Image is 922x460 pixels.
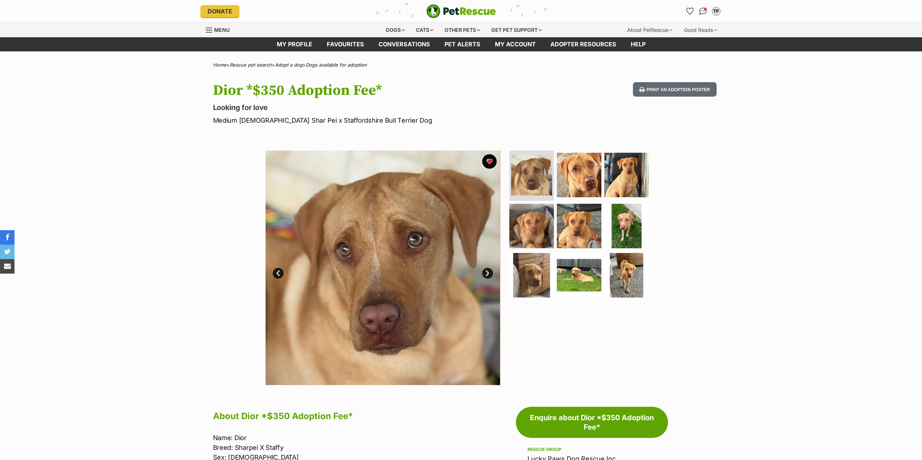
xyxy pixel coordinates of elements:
[213,62,226,68] a: Home
[439,23,485,37] div: Other pets
[604,253,649,297] img: Photo of Dior *$350 Adoption Fee*
[320,37,371,51] a: Favourites
[511,155,552,195] img: Photo of Dior *$350 Adoption Fee*
[486,23,547,37] div: Get pet support
[684,5,696,17] a: Favourites
[633,82,716,97] button: Print an adoption poster
[516,407,668,438] a: Enquire about Dior *$350 Adoption Fee*
[437,37,488,51] a: Pet alerts
[500,151,735,385] img: Photo of Dior *$350 Adoption Fee*
[710,5,722,17] button: My account
[604,153,649,197] img: Photo of Dior *$350 Adoption Fee*
[509,253,554,297] img: Photo of Dior *$350 Adoption Fee*
[557,153,601,197] img: Photo of Dior *$350 Adoption Fee*
[697,5,709,17] a: Conversations
[557,204,601,248] img: Photo of Dior *$350 Adoption Fee*
[411,23,438,37] div: Cats
[482,268,493,279] a: Next
[213,408,512,424] h2: About Dior *$350 Adoption Fee*
[213,102,520,113] p: Looking for love
[306,62,367,68] a: Dogs available for adoption
[214,27,230,33] span: Menu
[684,5,722,17] ul: Account quick links
[509,204,554,248] img: Photo of Dior *$350 Adoption Fee*
[527,447,656,452] div: Rescue group
[488,37,543,51] a: My account
[195,62,727,68] div: > > >
[273,268,284,279] a: Prev
[699,8,707,15] img: chat-41dd97257d64d25036548639549fe6c8038ab92f7586957e7f3b1b290dea8141.svg
[482,154,497,169] button: favourite
[200,5,239,17] a: Donate
[213,82,520,99] h1: Dior *$350 Adoption Fee*
[623,37,653,51] a: Help
[679,23,722,37] div: Good Reads
[713,8,720,15] div: TP
[371,37,437,51] a: conversations
[275,62,303,68] a: Adopt a dog
[213,115,520,125] p: Medium [DEMOGRAPHIC_DATA] Shar Pei x Staffordshire Bull Terrier Dog
[426,4,496,18] a: PetRescue
[230,62,272,68] a: Rescue pet search
[557,253,601,297] img: Photo of Dior *$350 Adoption Fee*
[604,204,649,248] img: Photo of Dior *$350 Adoption Fee*
[543,37,623,51] a: Adopter resources
[381,23,410,37] div: Dogs
[270,37,320,51] a: My profile
[266,151,500,385] img: Photo of Dior *$350 Adoption Fee*
[426,4,496,18] img: logo-e224e6f780fb5917bec1dbf3a21bbac754714ae5b6737aabdf751b685950b380.svg
[206,23,235,36] a: Menu
[622,23,677,37] div: About PetRescue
